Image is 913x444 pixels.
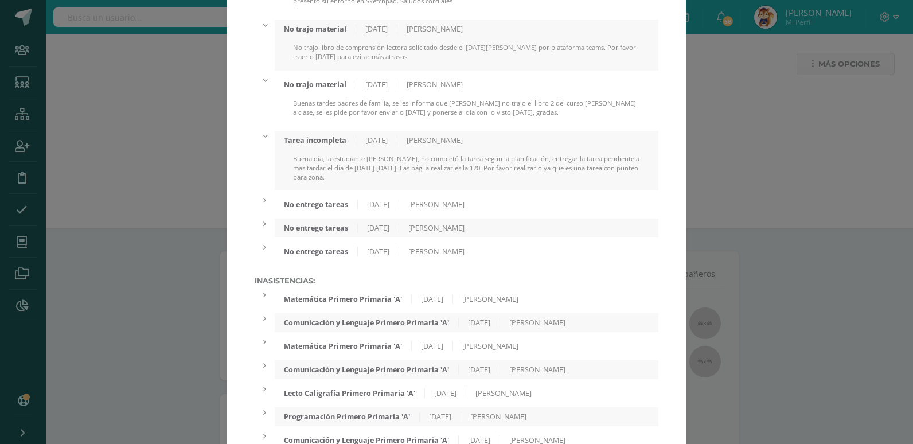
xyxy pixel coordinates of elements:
[466,388,541,398] div: [PERSON_NAME]
[412,341,453,351] div: [DATE]
[453,294,528,304] div: [PERSON_NAME]
[358,200,399,209] div: [DATE]
[397,80,472,89] div: [PERSON_NAME]
[275,223,358,233] div: No entrego tareas
[356,24,397,34] div: [DATE]
[420,412,461,422] div: [DATE]
[459,318,500,328] div: [DATE]
[275,80,356,89] div: No trajo material
[453,341,528,351] div: [PERSON_NAME]
[275,200,358,209] div: No entrego tareas
[358,247,399,256] div: [DATE]
[275,294,412,304] div: Matemática Primero Primaria 'A'
[275,365,459,375] div: Comunicación y Lenguaje Primero Primaria 'A'
[255,276,658,285] label: Inasistencias:
[275,341,412,351] div: Matemática Primero Primaria 'A'
[397,135,472,145] div: [PERSON_NAME]
[356,80,397,89] div: [DATE]
[275,318,459,328] div: Comunicación y Lenguaje Primero Primaria 'A'
[399,223,474,233] div: [PERSON_NAME]
[397,24,472,34] div: [PERSON_NAME]
[425,388,466,398] div: [DATE]
[275,388,425,398] div: Lecto Caligrafía Primero Primaria 'A'
[412,294,453,304] div: [DATE]
[399,200,474,209] div: [PERSON_NAME]
[275,99,658,126] div: Buenas tardes padres de familia, se les informa que [PERSON_NAME] no trajo el libro 2 del curso [...
[461,412,536,422] div: [PERSON_NAME]
[500,365,575,375] div: [PERSON_NAME]
[399,247,474,256] div: [PERSON_NAME]
[275,154,658,191] div: Buena día, la estudiante [PERSON_NAME], no completó la tarea según la planificación, entregar la ...
[275,247,358,256] div: No entrego tareas
[275,412,420,422] div: Programación Primero Primaria 'A'
[275,135,356,145] div: Tarea incompleta
[275,24,356,34] div: No trajo material
[358,223,399,233] div: [DATE]
[275,43,658,71] div: No trajo libro de comprensión lectora solicitado desde el [DATE][PERSON_NAME] por plataforma team...
[459,365,500,375] div: [DATE]
[500,318,575,328] div: [PERSON_NAME]
[356,135,397,145] div: [DATE]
